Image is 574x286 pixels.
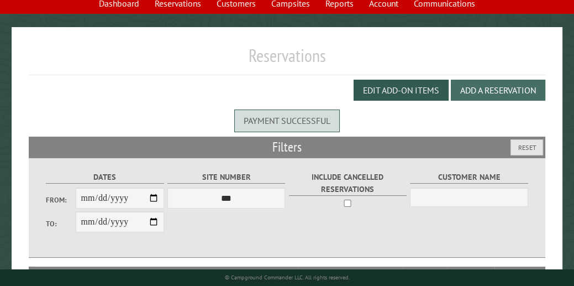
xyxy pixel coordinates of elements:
button: Add a Reservation [451,80,545,101]
h1: Reservations [29,45,545,75]
label: Dates [46,171,164,184]
small: © Campground Commander LLC. All rights reserved. [225,274,350,281]
label: Site Number [167,171,285,184]
button: Reset [510,139,543,155]
label: Customer Name [410,171,528,184]
button: Edit Add-on Items [354,80,449,101]
label: To: [46,219,75,229]
label: Include Cancelled Reservations [289,171,407,195]
h2: Filters [29,137,545,158]
label: From: [46,195,75,205]
div: Payment successful [234,110,340,132]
